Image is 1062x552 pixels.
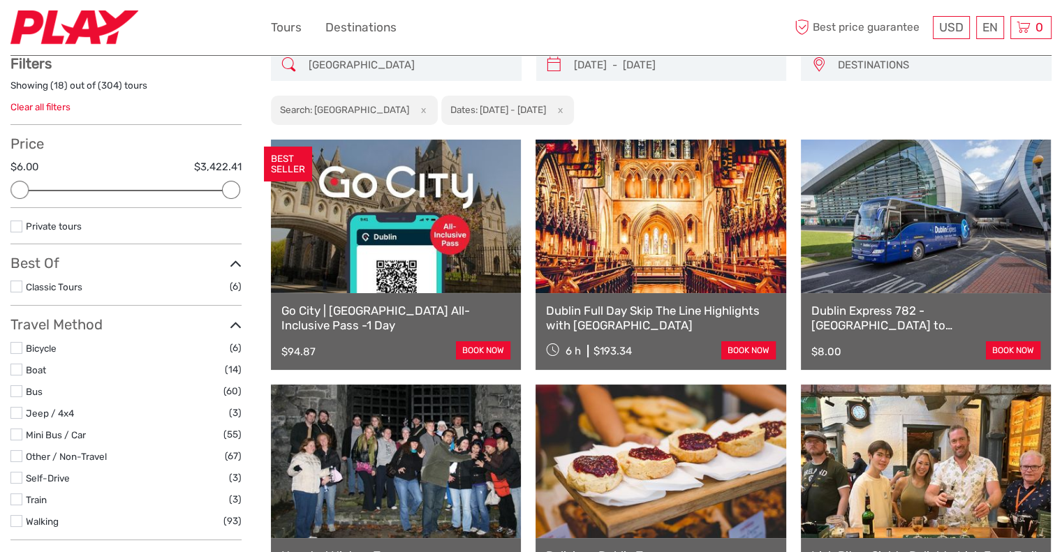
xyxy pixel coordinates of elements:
span: (3) [229,405,242,421]
label: 18 [54,79,64,92]
a: book now [456,341,510,359]
h3: Travel Method [10,316,242,333]
div: BEST SELLER [264,147,312,181]
button: x [411,103,430,117]
p: We're away right now. Please check back later! [20,24,158,36]
label: $6.00 [10,160,38,174]
label: $3,422.41 [194,160,242,174]
span: (14) [225,361,242,378]
h2: Search: [GEOGRAPHIC_DATA] [280,104,409,115]
a: Mini Bus / Car [26,429,86,440]
span: (55) [223,426,242,442]
div: Showing ( ) out of ( ) tours [10,79,242,100]
span: (93) [223,513,242,529]
h3: Price [10,135,242,152]
button: DESTINATIONS [832,54,1045,77]
span: (3) [229,470,242,486]
a: Bus [26,386,43,397]
div: $193.34 [593,345,632,357]
span: (6) [230,278,242,294]
a: book now [986,341,1040,359]
input: SELECT DATES [568,53,780,77]
span: Best price guarantee [791,16,929,39]
a: book now [721,341,776,359]
a: Boat [26,364,46,375]
span: (67) [225,448,242,464]
a: Bicycle [26,343,57,354]
a: Jeep / 4x4 [26,408,74,419]
a: Clear all filters [10,101,71,112]
div: EN [976,16,1004,39]
div: $8.00 [811,345,841,358]
span: (6) [230,340,242,356]
a: Go City | [GEOGRAPHIC_DATA] All-Inclusive Pass -1 Day [281,304,510,332]
a: Self-Drive [26,472,70,484]
a: Destinations [325,17,397,38]
label: 304 [101,79,119,92]
button: Open LiveChat chat widget [161,22,177,38]
a: Private tours [26,221,82,232]
a: Dublin Full Day Skip The Line Highlights with [GEOGRAPHIC_DATA] [546,304,775,332]
h2: Dates: [DATE] - [DATE] [450,104,546,115]
button: x [548,103,567,117]
a: Train [26,494,47,505]
strong: Filters [10,55,52,72]
a: Dublin Express 782 - [GEOGRAPHIC_DATA] to [GEOGRAPHIC_DATA] - Single Ticket [811,304,1040,332]
span: USD [939,20,964,34]
img: 2467-7e1744d7-2434-4362-8842-68c566c31c52_logo_small.jpg [10,10,138,45]
a: Other / Non-Travel [26,451,107,462]
div: $94.87 [281,345,316,358]
span: (60) [223,383,242,399]
span: 0 [1033,20,1045,34]
span: (3) [229,491,242,507]
a: Classic Tours [26,281,82,292]
input: SEARCH [303,53,515,77]
a: Walking [26,516,59,527]
a: Tours [271,17,302,38]
h3: Best Of [10,255,242,271]
span: 6 h [566,345,581,357]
